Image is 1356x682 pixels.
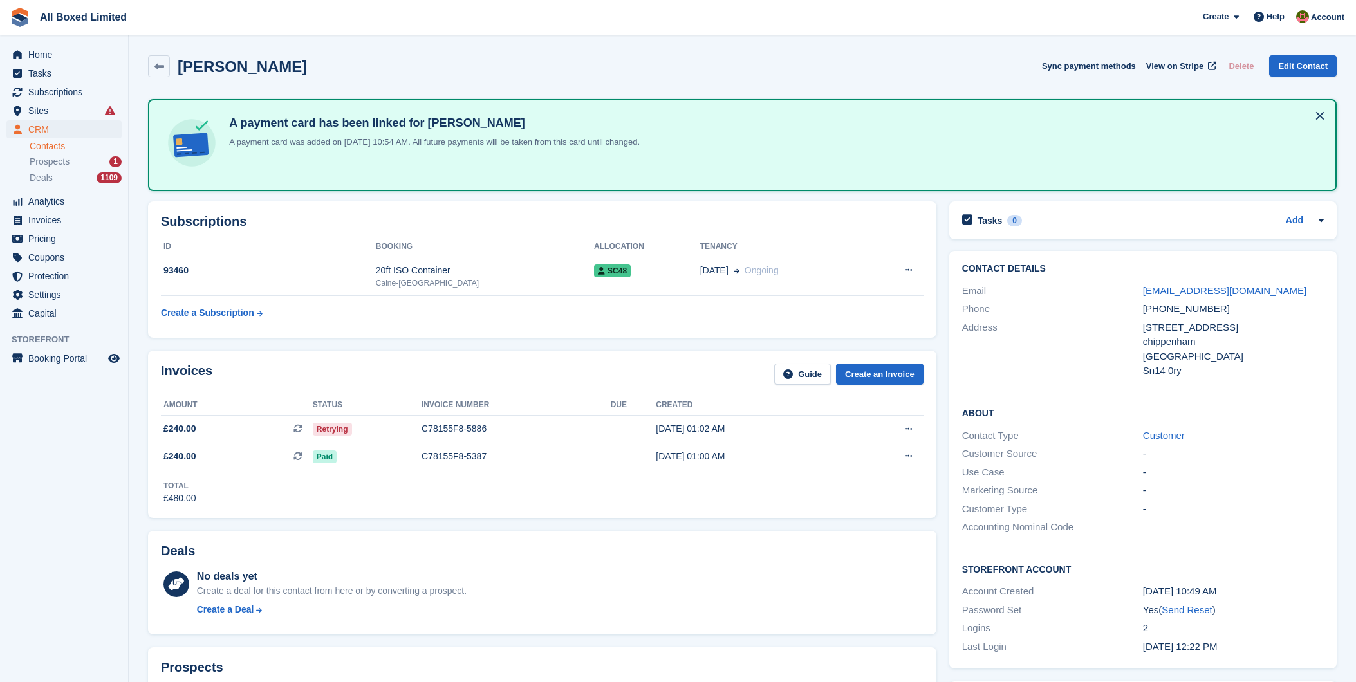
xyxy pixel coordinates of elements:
[6,248,122,266] a: menu
[1143,621,1324,636] div: 2
[109,156,122,167] div: 1
[6,267,122,285] a: menu
[197,584,467,598] div: Create a deal for this contact from here or by converting a prospect.
[962,584,1143,599] div: Account Created
[30,156,70,168] span: Prospects
[1143,285,1306,296] a: [EMAIL_ADDRESS][DOMAIN_NAME]
[163,480,196,492] div: Total
[962,320,1143,378] div: Address
[28,349,106,367] span: Booking Portal
[6,192,122,210] a: menu
[313,423,352,436] span: Retrying
[1223,55,1259,77] button: Delete
[313,450,337,463] span: Paid
[1143,483,1324,498] div: -
[97,172,122,183] div: 1109
[28,286,106,304] span: Settings
[376,237,594,257] th: Booking
[163,422,196,436] span: £240.00
[962,447,1143,461] div: Customer Source
[6,83,122,101] a: menu
[962,502,1143,517] div: Customer Type
[1143,364,1324,378] div: Sn14 0ry
[163,492,196,505] div: £480.00
[1146,60,1203,73] span: View on Stripe
[197,569,467,584] div: No deals yet
[161,301,263,325] a: Create a Subscription
[422,450,611,463] div: C78155F8-5387
[836,364,924,385] a: Create an Invoice
[1286,214,1303,228] a: Add
[6,120,122,138] a: menu
[28,192,106,210] span: Analytics
[1143,641,1218,652] time: 2025-07-10 11:22:40 UTC
[1296,10,1309,23] img: Sharon Hawkins
[1143,430,1185,441] a: Customer
[28,120,106,138] span: CRM
[962,302,1143,317] div: Phone
[161,364,212,385] h2: Invoices
[962,429,1143,443] div: Contact Type
[30,155,122,169] a: Prospects 1
[161,264,376,277] div: 93460
[1267,10,1285,23] span: Help
[656,422,848,436] div: [DATE] 01:02 AM
[6,46,122,64] a: menu
[376,277,594,289] div: Calne-[GEOGRAPHIC_DATA]
[962,406,1324,419] h2: About
[105,106,115,116] i: Smart entry sync failures have occurred
[422,395,611,416] th: Invoice number
[6,211,122,229] a: menu
[28,304,106,322] span: Capital
[6,286,122,304] a: menu
[165,116,219,170] img: card-linked-ebf98d0992dc2aeb22e95c0e3c79077019eb2392cfd83c6a337811c24bc77127.svg
[28,211,106,229] span: Invoices
[700,264,729,277] span: [DATE]
[178,58,307,75] h2: [PERSON_NAME]
[962,483,1143,498] div: Marketing Source
[28,102,106,120] span: Sites
[224,116,640,131] h4: A payment card has been linked for [PERSON_NAME]
[594,264,631,277] span: SC48
[1143,502,1324,517] div: -
[28,83,106,101] span: Subscriptions
[197,603,467,616] a: Create a Deal
[962,520,1143,535] div: Accounting Nominal Code
[1203,10,1229,23] span: Create
[28,230,106,248] span: Pricing
[1143,302,1324,317] div: [PHONE_NUMBER]
[6,349,122,367] a: menu
[1143,320,1324,335] div: [STREET_ADDRESS]
[6,102,122,120] a: menu
[30,171,122,185] a: Deals 1109
[611,395,656,416] th: Due
[656,450,848,463] div: [DATE] 01:00 AM
[1158,604,1215,615] span: ( )
[161,544,195,558] h2: Deals
[962,465,1143,480] div: Use Case
[962,264,1324,274] h2: Contact Details
[978,215,1003,226] h2: Tasks
[6,304,122,322] a: menu
[1143,584,1324,599] div: [DATE] 10:49 AM
[163,450,196,463] span: £240.00
[6,230,122,248] a: menu
[161,660,223,675] h2: Prospects
[700,237,866,257] th: Tenancy
[1269,55,1337,77] a: Edit Contact
[1143,447,1324,461] div: -
[30,140,122,152] a: Contacts
[1143,465,1324,480] div: -
[28,64,106,82] span: Tasks
[161,395,313,416] th: Amount
[962,621,1143,636] div: Logins
[10,8,30,27] img: stora-icon-8386f47178a22dfd0bd8f6a31ec36ba5ce8667c1dd55bd0f319d3a0aa187defe.svg
[656,395,848,416] th: Created
[28,248,106,266] span: Coupons
[1141,55,1219,77] a: View on Stripe
[1143,335,1324,349] div: chippenham
[422,422,611,436] div: C78155F8-5886
[962,284,1143,299] div: Email
[376,264,594,277] div: 20ft ISO Container
[745,265,779,275] span: Ongoing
